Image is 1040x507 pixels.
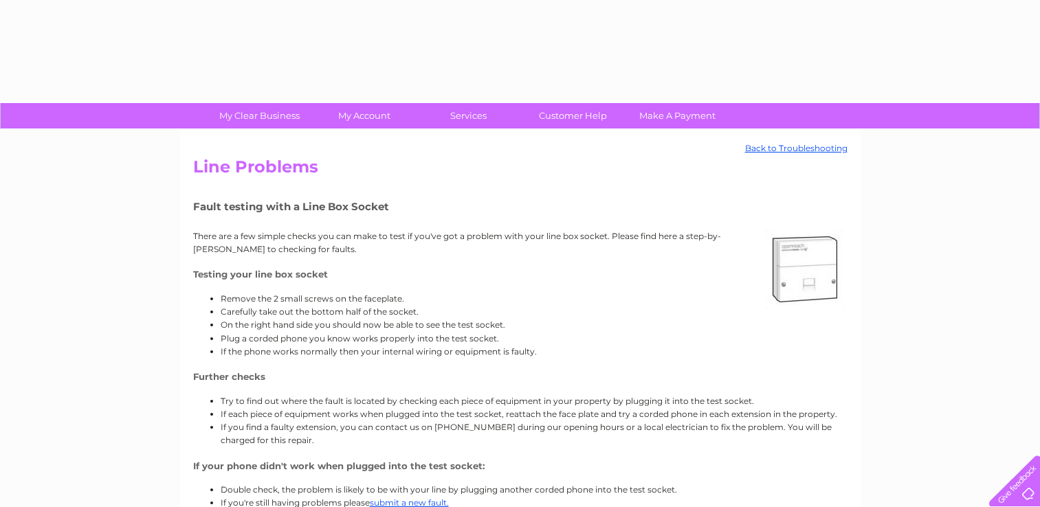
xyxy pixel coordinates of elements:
[203,103,316,128] a: My Clear Business
[745,144,848,153] a: Back to Troubleshooting
[221,345,848,358] li: If the phone works normally then your internal wiring or equipment is faulty.
[221,305,848,318] li: Carefully take out the bottom half of the socket.
[516,103,630,128] a: Customer Help
[193,269,848,280] h4: Testing your line box socket
[221,420,848,447] li: If you find a faulty extension, you can contact us on [PHONE_NUMBER] during our opening hours or ...
[193,372,848,382] h4: Further checks
[193,229,848,256] p: There are a few simple checks you can make to test if you've got a problem with your line box soc...
[221,332,848,345] li: Plug a corded phone you know works properly into the test socket.
[193,201,848,212] h5: Fault testing with a Line Box Socket
[221,318,848,331] li: On the right hand side you should now be able to see the test socket.
[193,461,848,471] h4: If your phone didn't work when plugged into the test socket:
[221,483,848,496] li: Double check, the problem is likely to be with your line by plugging another corded phone into th...
[412,103,525,128] a: Services
[307,103,421,128] a: My Account
[221,407,848,420] li: If each piece of equipment works when plugged into the test socket, reattach the face plate and t...
[221,394,848,407] li: Try to find out where the fault is located by checking each piece of equipment in your property b...
[221,292,848,305] li: Remove the 2 small screws on the faceplate.
[193,157,848,183] h2: Line Problems
[621,103,734,128] a: Make A Payment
